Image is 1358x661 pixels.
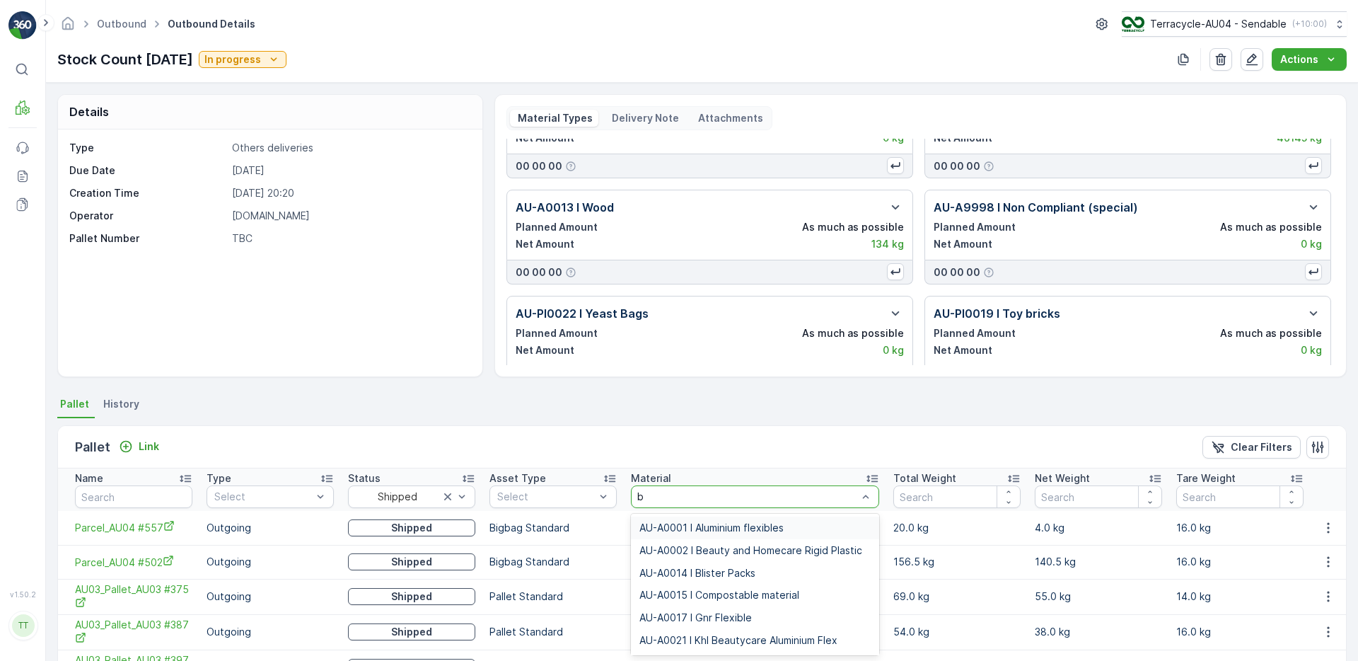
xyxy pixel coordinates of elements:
[113,438,165,455] button: Link
[1272,48,1347,71] button: Actions
[1035,625,1162,639] p: 38.0 kg
[893,485,1021,508] input: Search
[1202,436,1301,459] button: Clear Filters
[207,471,231,485] p: Type
[1176,485,1304,508] input: Search
[893,625,1021,639] p: 54.0 kg
[871,237,904,251] p: 134 kg
[1176,555,1304,569] p: 16.0 kg
[893,471,956,485] p: Total Weight
[207,590,334,604] p: Outgoing
[696,111,763,125] p: Attachments
[934,305,1060,322] p: AU-PI0019 I Toy bricks
[489,521,617,535] p: Bigbag Standard
[1122,16,1144,32] img: terracycle_logo.png
[1231,440,1292,454] p: Clear Filters
[199,51,286,68] button: In progress
[1035,521,1162,535] p: 4.0 kg
[232,231,468,246] p: TBC
[1035,471,1090,485] p: Net Weight
[934,220,1016,234] p: Planned Amount
[1292,18,1327,30] p: ( +10:00 )
[516,305,649,322] p: AU-PI0022 I Yeast Bags
[75,555,192,570] a: Parcel_AU04 #502
[207,625,334,639] p: Outgoing
[348,553,475,570] button: Shipped
[1176,471,1236,485] p: Tare Weight
[934,237,992,251] p: Net Amount
[516,159,562,173] p: 00 00 00
[214,490,312,504] p: Select
[97,18,146,30] a: Outbound
[1035,590,1162,604] p: 55.0 kg
[1220,220,1322,234] p: As much as possible
[1035,555,1162,569] p: 140.5 kg
[69,163,226,178] p: Due Date
[934,199,1138,216] p: AU-A9998 I Non Compliant (special)
[489,590,617,604] p: Pallet Standard
[69,103,109,120] p: Details
[893,521,1021,535] p: 20.0 kg
[1035,485,1162,508] input: Search
[232,141,468,155] p: Others deliveries
[516,199,614,216] p: AU-A0013 I Wood
[893,555,1021,569] p: 156.5 kg
[565,267,576,278] div: Help Tooltip Icon
[12,614,35,637] div: TT
[934,159,980,173] p: 00 00 00
[348,588,475,605] button: Shipped
[75,520,192,535] span: Parcel_AU04 #557
[639,545,862,556] span: AU-A0002 I Beauty and Homecare Rigid Plastic
[69,231,226,246] p: Pallet Number
[139,439,159,454] p: Link
[1220,326,1322,340] p: As much as possible
[983,161,994,172] div: Help Tooltip Icon
[1176,625,1304,639] p: 16.0 kg
[489,625,617,639] p: Pallet Standard
[883,343,904,357] p: 0 kg
[489,471,546,485] p: Asset Type
[1122,11,1347,37] button: Terracycle-AU04 - Sendable(+10:00)
[983,267,994,278] div: Help Tooltip Icon
[565,161,576,172] div: Help Tooltip Icon
[391,625,432,639] p: Shipped
[1301,343,1322,357] p: 0 kg
[165,17,258,31] span: Outbound Details
[69,209,226,223] p: Operator
[8,602,37,650] button: TT
[391,555,432,569] p: Shipped
[232,163,468,178] p: [DATE]
[204,52,261,67] p: In progress
[934,265,980,280] p: 00 00 00
[348,519,475,536] button: Shipped
[1301,237,1322,251] p: 0 kg
[60,21,76,33] a: Homepage
[75,437,110,457] p: Pallet
[631,471,671,485] p: Material
[75,471,103,485] p: Name
[348,623,475,640] button: Shipped
[516,265,562,280] p: 00 00 00
[8,11,37,40] img: logo
[75,485,192,508] input: Search
[232,209,468,223] p: [DOMAIN_NAME]
[639,522,784,534] span: AU-A0001 I Aluminium flexibles
[103,397,139,411] span: History
[639,635,837,646] span: AU-A0021 I Khl Beautycare Aluminium Flex
[69,186,226,200] p: Creation Time
[75,618,192,647] span: AU03_Pallet_AU03 #387
[1176,590,1304,604] p: 14.0 kg
[391,521,432,535] p: Shipped
[60,397,89,411] span: Pallet
[497,490,595,504] p: Select
[516,237,574,251] p: Net Amount
[75,582,192,611] a: AU03_Pallet_AU03 #375
[489,555,617,569] p: Bigbag Standard
[1150,17,1287,31] p: Terracycle-AU04 - Sendable
[1176,521,1304,535] p: 16.0 kg
[8,590,37,599] span: v 1.50.2
[516,111,593,125] p: Material Types
[232,186,468,200] p: [DATE] 20:20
